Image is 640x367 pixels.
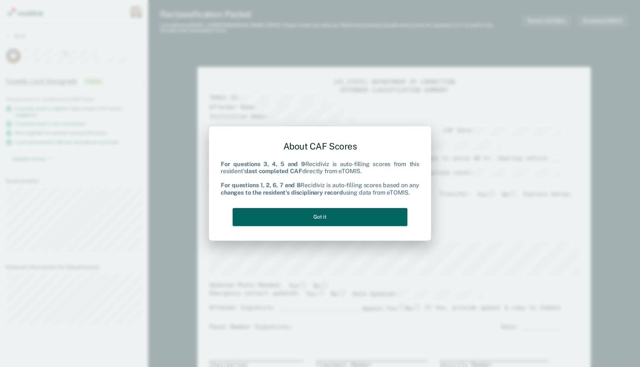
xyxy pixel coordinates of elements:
[233,208,407,226] button: Got it
[221,161,305,168] b: For questions 3, 4, 5 and 9
[221,182,300,189] b: For questions 1, 2, 6, 7 and 8
[221,189,343,196] b: changes to the resident's disciplinary record
[247,168,302,175] b: last completed CAF
[221,135,419,158] div: About CAF Scores
[221,161,419,196] div: Recidiviz is auto-filling scores from this resident's directly from eTOMIS. Recidiviz is auto-fil...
